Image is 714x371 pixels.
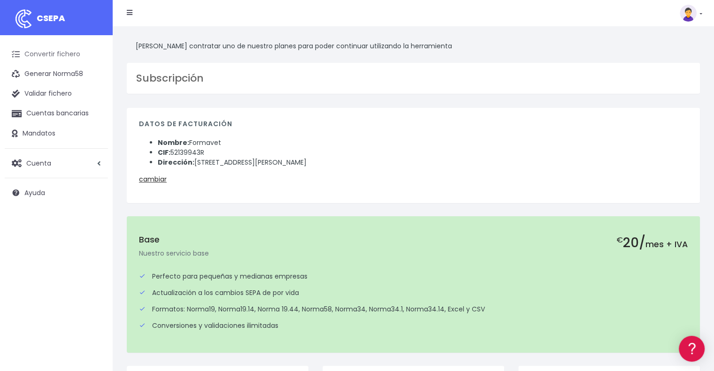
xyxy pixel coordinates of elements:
[158,148,688,158] li: 52139943R
[5,64,108,84] a: Generar Norma58
[9,104,178,113] div: Convertir ficheros
[5,45,108,64] a: Convertir fichero
[139,321,688,331] div: Conversiones y validaciones ilimitadas
[9,133,178,148] a: Problemas habituales
[9,65,178,74] div: Información general
[9,240,178,254] a: API
[680,5,697,22] img: profile
[5,84,108,104] a: Validar fichero
[139,120,688,133] h4: Datos de facturación
[5,183,108,203] a: Ayuda
[5,124,108,144] a: Mandatos
[136,72,691,84] h3: Subscripción
[158,148,170,157] strong: CIF:
[139,174,167,184] a: cambiar
[9,186,178,195] div: Facturación
[9,119,178,133] a: Formatos
[9,80,178,94] a: Información general
[12,7,35,30] img: logo
[616,235,688,251] h2: 20/
[5,104,108,123] a: Cuentas bancarias
[9,201,178,216] a: General
[127,36,700,56] div: [PERSON_NAME] contratar uno de nuestro planes para poder continuar utilizando la herramienta
[26,158,51,167] span: Cuenta
[139,288,688,298] div: Actualización a los cambios SEPA de por vida
[158,158,688,167] li: [STREET_ADDRESS][PERSON_NAME]
[9,251,178,267] button: Contáctanos
[37,12,65,24] span: CSEPA
[158,138,189,147] strong: Nombre:
[9,148,178,162] a: Videotutoriales
[139,304,688,314] div: Formatos: Norma19, Norma19.14, Norma 19.44, Norma58, Norma34, Norma34.1, Norma34.14, Excel y CSV
[24,188,45,197] span: Ayuda
[645,239,688,250] span: mes + IVA
[5,153,108,173] a: Cuenta
[9,162,178,177] a: Perfiles de empresas
[129,270,181,279] a: POWERED BY ENCHANT
[139,235,688,245] h5: Base
[139,248,688,258] p: Nuestro servicio base
[9,225,178,234] div: Programadores
[158,158,194,167] strong: Dirección:
[139,272,688,281] div: Perfecto para pequeñas y medianas empresas
[158,138,688,148] li: Formavet
[616,234,623,245] small: €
